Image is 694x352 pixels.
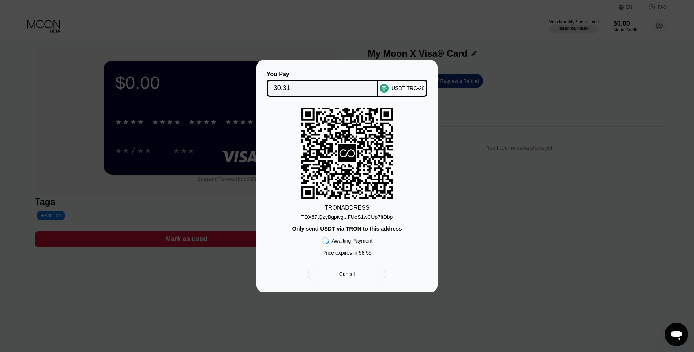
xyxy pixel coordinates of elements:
span: 58 : 55 [359,250,372,256]
div: You PayUSDT TRC-20 [267,71,427,97]
div: TRON ADDRESS [325,205,369,211]
div: Cancel [308,267,386,281]
div: TDX67tQzyBgpivg...FUeS1wCUp7ftDbp [301,211,393,220]
div: TDX67tQzyBgpivg...FUeS1wCUp7ftDbp [301,214,393,220]
div: Awaiting Payment [332,238,373,244]
div: Cancel [339,271,355,277]
div: Price expires in [322,250,372,256]
div: Only send USDT via TRON to this address [292,225,402,232]
div: USDT TRC-20 [391,85,425,91]
div: You Pay [267,71,378,78]
iframe: Кнопка запуска окна обмена сообщениями [665,323,688,346]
